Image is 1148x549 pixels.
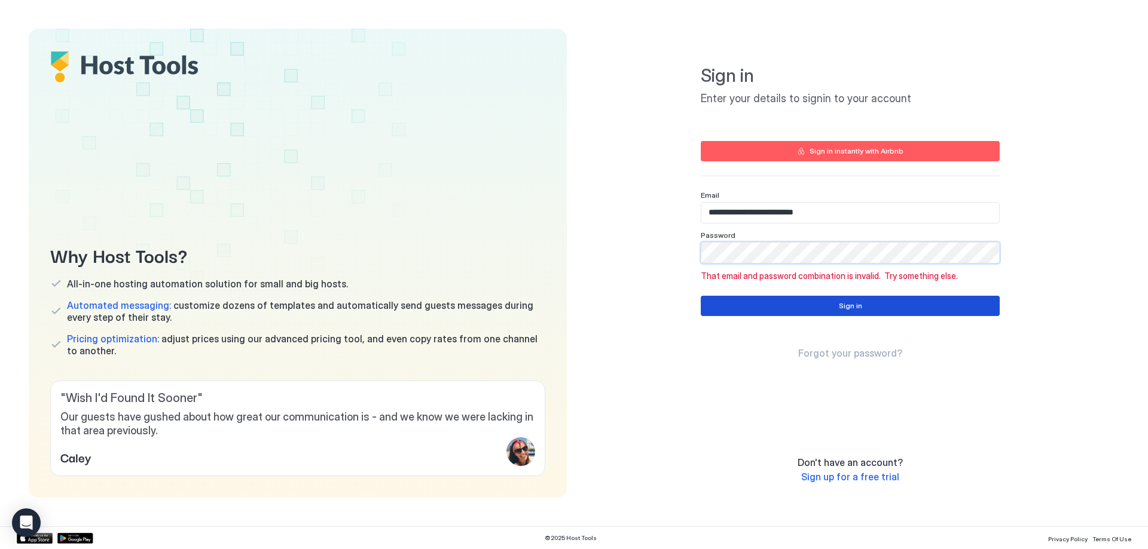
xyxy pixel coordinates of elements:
[1092,532,1131,544] a: Terms Of Use
[798,347,902,360] a: Forgot your password?
[50,241,545,268] span: Why Host Tools?
[67,299,545,323] span: customize dozens of templates and automatically send guests messages during every step of their s...
[57,533,93,544] a: Google Play Store
[801,471,899,483] span: Sign up for a free trial
[701,141,1000,161] button: Sign in instantly with Airbnb
[60,448,91,466] span: Caley
[1048,535,1088,542] span: Privacy Policy
[545,534,597,542] span: © 2025 Host Tools
[801,471,899,483] a: Sign up for a free trial
[810,146,903,157] div: Sign in instantly with Airbnb
[67,333,545,357] span: adjust prices using our advanced pricing tool, and even copy rates from one channel to another.
[701,271,1000,281] span: That email and password combination is invalid. Try something else.
[701,203,999,223] input: Input Field
[798,456,903,468] span: Don't have an account?
[701,65,1000,87] span: Sign in
[17,533,53,544] a: App Store
[839,300,862,311] div: Sign in
[506,437,535,466] div: profile
[67,333,159,345] span: Pricing optimization:
[60,391,535,406] span: " Wish I'd Found It Sooner "
[701,231,735,240] span: Password
[798,347,902,359] span: Forgot your password?
[1092,535,1131,542] span: Terms Of Use
[701,92,1000,106] span: Enter your details to signin to your account
[701,296,1000,316] button: Sign in
[60,410,535,437] span: Our guests have gushed about how great our communication is - and we know we were lacking in that...
[67,278,348,290] span: All-in-one hosting automation solution for small and big hosts.
[701,191,719,200] span: Email
[1048,532,1088,544] a: Privacy Policy
[12,508,41,537] div: Open Intercom Messenger
[701,243,999,263] input: Input Field
[67,299,171,311] span: Automated messaging:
